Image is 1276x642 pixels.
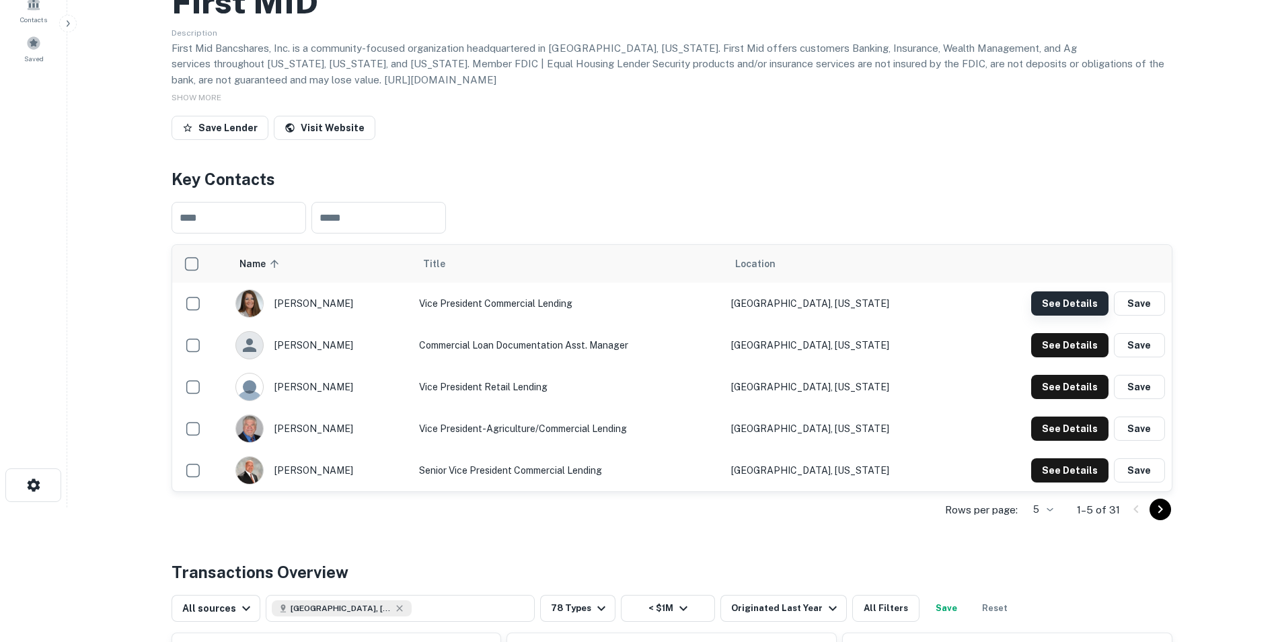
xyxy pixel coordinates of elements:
button: See Details [1031,291,1109,316]
h4: Transactions Overview [172,560,348,584]
img: 1594855868981 [236,457,263,484]
div: [PERSON_NAME] [235,456,406,485]
div: scrollable content [172,245,1172,491]
button: See Details [1031,417,1109,441]
button: Save Lender [172,116,268,140]
button: Save [1114,375,1165,399]
h4: Key Contacts [172,167,1172,191]
td: Vice President-Agriculture/Commercial Lending [412,408,724,450]
button: Go to next page [1150,499,1171,520]
button: [GEOGRAPHIC_DATA], [GEOGRAPHIC_DATA], [GEOGRAPHIC_DATA] [266,595,535,622]
span: Location [735,256,776,272]
div: [PERSON_NAME] [235,289,406,318]
td: [GEOGRAPHIC_DATA], [US_STATE] [724,366,965,408]
td: Commercial Loan Documentation Asst. Manager [412,324,724,366]
th: Location [724,245,965,283]
button: Save your search to get updates of matches that match your search criteria. [925,595,968,622]
td: Senior Vice President Commercial Lending [412,450,724,491]
span: Title [423,256,463,272]
img: 1599237420854 [236,415,263,442]
th: Name [229,245,412,283]
td: [GEOGRAPHIC_DATA], [US_STATE] [724,408,965,450]
button: Save [1114,291,1165,316]
div: Originated Last Year [731,600,841,616]
button: See Details [1031,333,1109,357]
div: [PERSON_NAME] [235,415,406,443]
button: Originated Last Year [720,595,847,622]
span: Saved [24,53,44,64]
button: < $1M [621,595,715,622]
button: All Filters [852,595,920,622]
div: All sources [182,600,254,616]
a: Visit Website [274,116,375,140]
div: [PERSON_NAME] [235,373,406,401]
td: [GEOGRAPHIC_DATA], [US_STATE] [724,450,965,491]
span: SHOW MORE [172,93,221,102]
p: First Mid Bancshares, Inc. is a community-focused organization headquartered in [GEOGRAPHIC_DATA]... [172,40,1172,88]
td: [GEOGRAPHIC_DATA], [US_STATE] [724,283,965,324]
td: [GEOGRAPHIC_DATA], [US_STATE] [724,324,965,366]
img: 1699648925619 [236,290,263,317]
img: 9c8pery4andzj6ohjkjp54ma2 [236,373,263,400]
button: See Details [1031,375,1109,399]
th: Title [412,245,724,283]
a: Saved [4,30,63,67]
div: 5 [1023,500,1055,520]
p: 1–5 of 31 [1077,502,1120,518]
span: Description [172,28,217,38]
td: Vice President Retail Lending [412,366,724,408]
button: 78 Types [540,595,615,622]
span: Name [239,256,283,272]
p: Rows per page: [945,502,1018,518]
span: [GEOGRAPHIC_DATA], [GEOGRAPHIC_DATA], [GEOGRAPHIC_DATA] [291,602,391,614]
div: [PERSON_NAME] [235,331,406,359]
button: Save [1114,417,1165,441]
td: Vice President Commercial Lending [412,283,724,324]
button: Save [1114,333,1165,357]
iframe: Chat Widget [1209,534,1276,599]
button: All sources [172,595,260,622]
button: Save [1114,458,1165,483]
span: Contacts [20,14,47,25]
button: Reset [973,595,1016,622]
button: See Details [1031,458,1109,483]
